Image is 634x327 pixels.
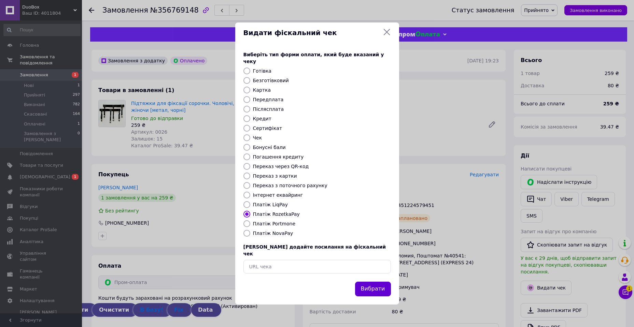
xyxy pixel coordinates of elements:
label: Інтернет еквайринг [253,192,303,198]
label: Переказ з картки [253,173,297,179]
label: Переказ через QR-код [253,164,309,169]
label: Платіж LiqPay [253,202,288,207]
label: Сертифікат [253,125,282,131]
label: Платіж RozetkaPay [253,211,300,217]
label: Картка [253,87,271,93]
label: Безготівковий [253,78,289,83]
label: Переказ з поточного рахунку [253,183,327,188]
button: Вибрати [355,282,391,296]
label: Платіж Portmone [253,221,296,226]
label: Кредит [253,116,271,121]
span: Виберіть тип форми оплати, який буде вказаний у чеку [243,52,384,64]
label: Чек [253,135,262,140]
label: Бонусні бали [253,145,286,150]
label: Післясплата [253,106,284,112]
label: Готівка [253,68,271,74]
input: URL чека [243,260,391,273]
span: Видати фіскальний чек [243,28,380,38]
label: Платіж NovaPay [253,231,293,236]
label: Передплата [253,97,284,102]
span: [PERSON_NAME] додайте посилання на фіскальний чек [243,244,386,256]
label: Погашення кредиту [253,154,304,160]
